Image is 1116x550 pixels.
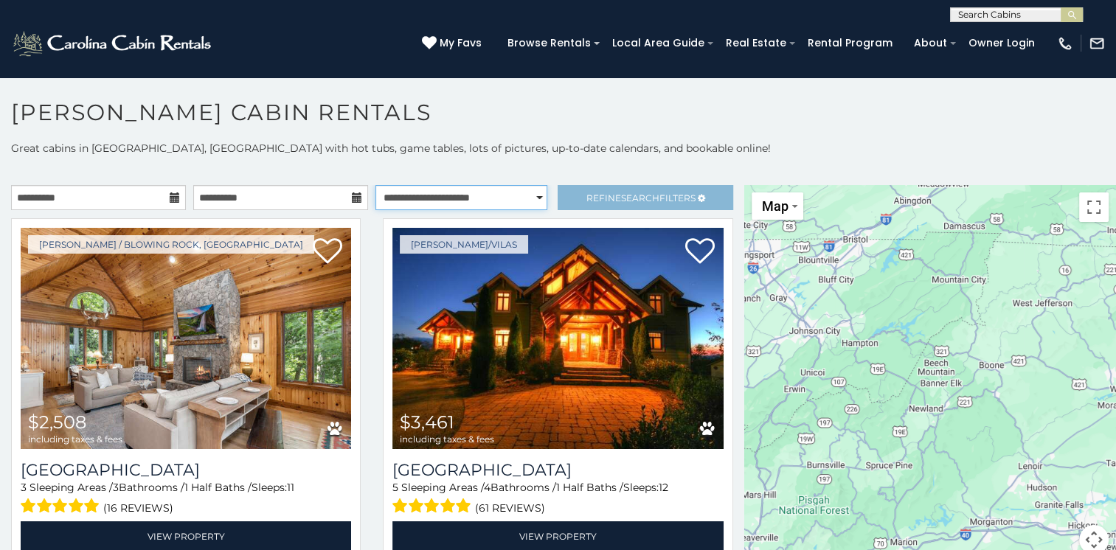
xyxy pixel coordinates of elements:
[752,192,803,220] button: Change map style
[21,460,351,480] h3: Chimney Island
[907,32,954,55] a: About
[621,192,659,203] span: Search
[392,481,398,494] span: 5
[400,411,454,433] span: $3,461
[11,29,215,58] img: White-1-2.png
[392,480,723,518] div: Sleeping Areas / Bathrooms / Sleeps:
[961,32,1042,55] a: Owner Login
[685,237,715,268] a: Add to favorites
[762,198,789,214] span: Map
[392,460,723,480] h3: Wilderness Lodge
[1089,35,1105,52] img: mail-regular-white.png
[392,228,723,449] img: Wilderness Lodge
[21,228,351,449] img: Chimney Island
[400,235,528,254] a: [PERSON_NAME]/Vilas
[313,237,342,268] a: Add to favorites
[586,192,696,203] span: Refine Filters
[28,235,314,254] a: [PERSON_NAME] / Blowing Rock, [GEOGRAPHIC_DATA]
[556,481,623,494] span: 1 Half Baths /
[21,460,351,480] a: [GEOGRAPHIC_DATA]
[475,498,545,518] span: (61 reviews)
[1057,35,1073,52] img: phone-regular-white.png
[103,498,173,518] span: (16 reviews)
[400,434,494,444] span: including taxes & fees
[440,35,482,51] span: My Favs
[800,32,900,55] a: Rental Program
[287,481,294,494] span: 11
[718,32,794,55] a: Real Estate
[558,185,732,210] a: RefineSearchFilters
[21,481,27,494] span: 3
[659,481,668,494] span: 12
[392,228,723,449] a: Wilderness Lodge $3,461 including taxes & fees
[21,228,351,449] a: Chimney Island $2,508 including taxes & fees
[605,32,712,55] a: Local Area Guide
[392,460,723,480] a: [GEOGRAPHIC_DATA]
[21,480,351,518] div: Sleeping Areas / Bathrooms / Sleeps:
[113,481,119,494] span: 3
[184,481,252,494] span: 1 Half Baths /
[484,481,491,494] span: 4
[422,35,485,52] a: My Favs
[28,411,86,433] span: $2,508
[500,32,598,55] a: Browse Rentals
[1079,192,1109,222] button: Toggle fullscreen view
[28,434,122,444] span: including taxes & fees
